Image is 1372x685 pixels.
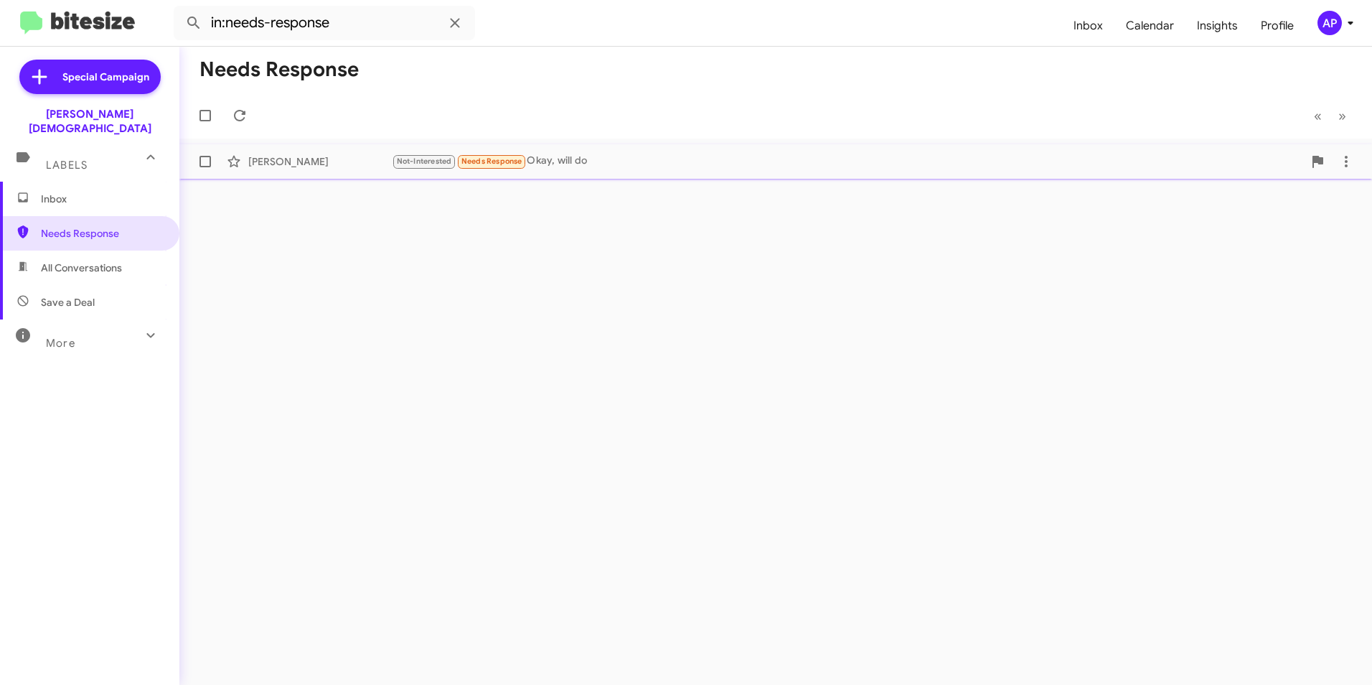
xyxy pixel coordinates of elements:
a: Inbox [1062,5,1114,47]
div: Okay, will do [392,153,1303,169]
span: Not-Interested [397,157,452,166]
span: More [46,337,75,350]
span: Special Campaign [62,70,149,84]
span: All Conversations [41,261,122,275]
div: AP [1317,11,1342,35]
div: [PERSON_NAME] [248,154,392,169]
h1: Needs Response [199,58,359,81]
span: Needs Response [41,226,163,241]
a: Insights [1185,5,1249,47]
span: Needs Response [461,157,522,166]
span: Labels [46,159,88,172]
a: Calendar [1114,5,1185,47]
a: Special Campaign [19,60,161,94]
button: Previous [1305,101,1330,131]
a: Profile [1249,5,1305,47]
button: AP [1305,11,1356,35]
button: Next [1330,101,1355,131]
input: Search [174,6,475,40]
span: Inbox [41,192,163,206]
span: » [1338,107,1346,125]
span: « [1314,107,1322,125]
span: Save a Deal [41,295,95,309]
nav: Page navigation example [1306,101,1355,131]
